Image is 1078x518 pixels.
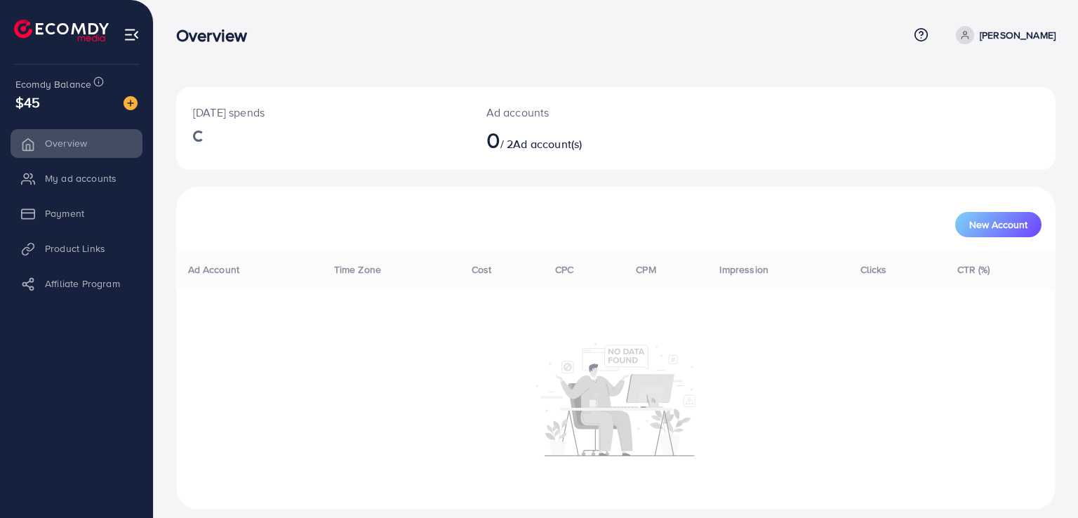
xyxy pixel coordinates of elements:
[486,104,672,121] p: Ad accounts
[15,77,91,91] span: Ecomdy Balance
[486,124,500,156] span: 0
[980,27,1056,44] p: [PERSON_NAME]
[14,20,109,41] img: logo
[15,92,40,112] span: $45
[969,220,1027,230] span: New Account
[176,25,258,46] h3: Overview
[513,136,582,152] span: Ad account(s)
[193,104,453,121] p: [DATE] spends
[124,96,138,110] img: image
[950,26,1056,44] a: [PERSON_NAME]
[486,126,672,153] h2: / 2
[955,212,1042,237] button: New Account
[124,27,140,43] img: menu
